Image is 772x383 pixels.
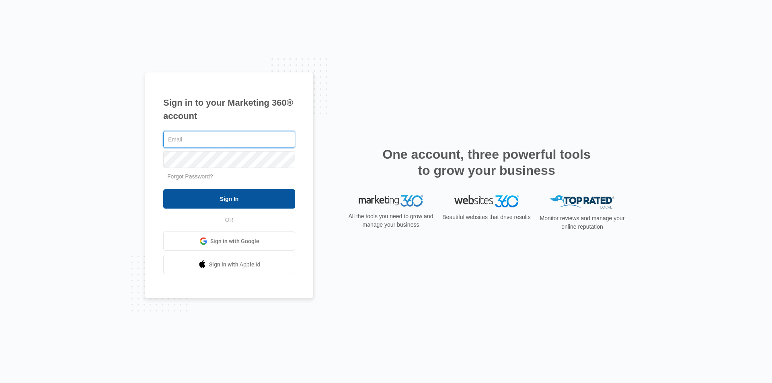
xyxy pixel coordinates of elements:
img: Marketing 360 [359,195,423,207]
img: Top Rated Local [550,195,614,209]
span: Sign in with Apple Id [209,260,261,269]
span: OR [220,216,239,224]
a: Sign in with Apple Id [163,255,295,274]
a: Sign in with Google [163,231,295,251]
input: Sign In [163,189,295,209]
p: All the tools you need to grow and manage your business [346,212,436,229]
h1: Sign in to your Marketing 360® account [163,96,295,123]
p: Monitor reviews and manage your online reputation [537,214,627,231]
span: Sign in with Google [210,237,259,246]
h2: One account, three powerful tools to grow your business [380,146,593,178]
a: Forgot Password? [167,173,213,180]
input: Email [163,131,295,148]
img: Websites 360 [454,195,519,207]
p: Beautiful websites that drive results [441,213,532,221]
